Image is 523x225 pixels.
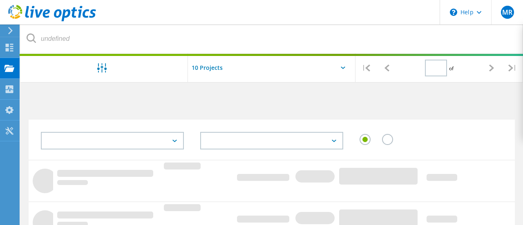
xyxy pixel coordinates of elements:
span: MR [502,9,512,16]
svg: \n [450,9,457,16]
a: Live Optics Dashboard [8,17,96,23]
div: | [355,53,376,82]
span: of [449,65,454,72]
div: | [502,53,523,82]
